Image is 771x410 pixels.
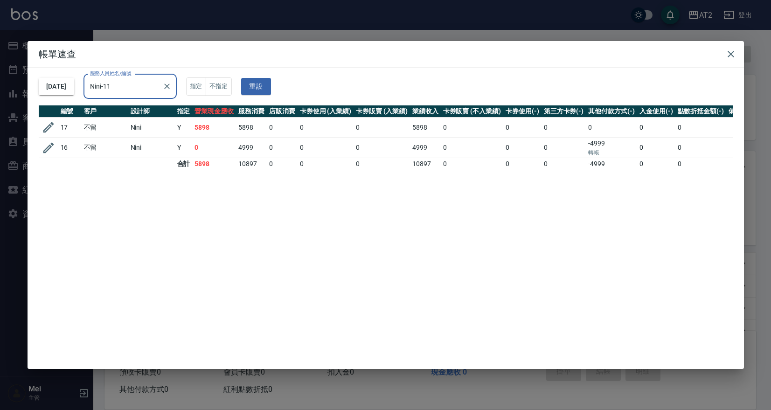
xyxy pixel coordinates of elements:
[542,118,586,138] td: 0
[267,118,298,138] td: 0
[160,80,174,93] button: Clear
[542,105,586,118] th: 第三方卡券(-)
[192,105,236,118] th: 營業現金應收
[637,105,675,118] th: 入金使用(-)
[236,158,267,170] td: 10897
[637,118,675,138] td: 0
[298,118,354,138] td: 0
[586,138,637,158] td: -4999
[441,158,503,170] td: 0
[637,158,675,170] td: 0
[298,138,354,158] td: 0
[588,148,635,157] p: 轉帳
[192,158,236,170] td: 5898
[354,138,410,158] td: 0
[90,70,131,77] label: 服務人員姓名/編號
[586,118,637,138] td: 0
[58,118,82,138] td: 17
[192,118,236,138] td: 5898
[236,105,267,118] th: 服務消費
[354,105,410,118] th: 卡券販賣 (入業績)
[586,158,637,170] td: -4999
[675,105,727,118] th: 點數折抵金額(-)
[410,158,441,170] td: 10897
[503,158,542,170] td: 0
[175,138,193,158] td: Y
[410,118,441,138] td: 5898
[675,118,727,138] td: 0
[175,118,193,138] td: Y
[82,105,128,118] th: 客戶
[267,138,298,158] td: 0
[58,105,82,118] th: 編號
[441,105,503,118] th: 卡券販賣 (不入業績)
[267,158,298,170] td: 0
[28,41,744,67] h2: 帳單速查
[236,138,267,158] td: 4999
[503,105,542,118] th: 卡券使用(-)
[503,138,542,158] td: 0
[410,138,441,158] td: 4999
[206,77,232,96] button: 不指定
[82,118,128,138] td: 不留
[236,118,267,138] td: 5898
[128,105,175,118] th: 設計師
[542,138,586,158] td: 0
[726,105,744,118] th: 備註
[586,105,637,118] th: 其他付款方式(-)
[441,138,503,158] td: 0
[542,158,586,170] td: 0
[58,138,82,158] td: 16
[175,158,193,170] td: 合計
[298,105,354,118] th: 卡券使用 (入業績)
[128,138,175,158] td: Nini
[192,138,236,158] td: 0
[175,105,193,118] th: 指定
[82,138,128,158] td: 不留
[637,138,675,158] td: 0
[354,158,410,170] td: 0
[128,118,175,138] td: Nini
[241,78,271,95] button: 重設
[503,118,542,138] td: 0
[354,118,410,138] td: 0
[675,138,727,158] td: 0
[39,78,74,95] button: [DATE]
[441,118,503,138] td: 0
[267,105,298,118] th: 店販消費
[298,158,354,170] td: 0
[675,158,727,170] td: 0
[186,77,206,96] button: 指定
[410,105,441,118] th: 業績收入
